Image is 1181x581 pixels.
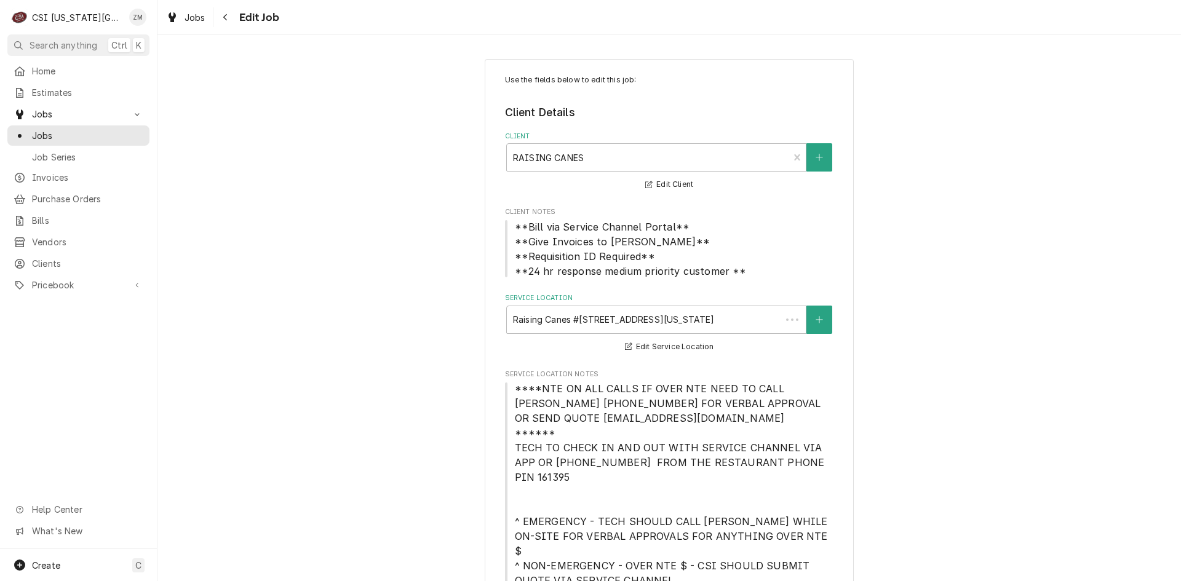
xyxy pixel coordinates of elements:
legend: Client Details [505,105,834,121]
a: Go to Jobs [7,104,149,124]
span: Estimates [32,86,143,99]
a: Estimates [7,82,149,103]
div: ZM [129,9,146,26]
span: Pricebook [32,279,125,291]
span: Service Location Notes [505,370,834,379]
span: Edit Job [236,9,279,26]
span: C [135,559,141,572]
span: Invoices [32,171,143,184]
p: Use the fields below to edit this job: [505,74,834,85]
div: Client Notes [505,207,834,278]
span: Create [32,560,60,571]
span: Job Series [32,151,143,164]
span: Clients [32,257,143,270]
button: Edit Service Location [623,339,716,355]
span: Ctrl [111,39,127,52]
span: Vendors [32,235,143,248]
span: Jobs [32,129,143,142]
button: Create New Client [806,143,832,172]
svg: Create New Location [816,315,823,324]
button: Search anythingCtrlK [7,34,149,56]
a: Jobs [7,125,149,146]
a: Clients [7,253,149,274]
span: Jobs [185,11,205,24]
span: Bills [32,214,143,227]
svg: Create New Client [816,153,823,162]
a: Go to Pricebook [7,275,149,295]
span: What's New [32,524,142,537]
div: CSI [US_STATE][GEOGRAPHIC_DATA] [32,11,122,24]
div: CSI Kansas City's Avatar [11,9,28,26]
div: Service Location [505,293,834,354]
a: Invoices [7,167,149,188]
a: Go to Help Center [7,499,149,520]
span: Home [32,65,143,77]
a: Purchase Orders [7,189,149,209]
span: Search anything [30,39,97,52]
a: Go to What's New [7,521,149,541]
span: Purchase Orders [32,192,143,205]
a: Bills [7,210,149,231]
a: Vendors [7,232,149,252]
a: Job Series [7,147,149,167]
span: K [136,39,141,52]
span: **Bill via Service Channel Portal** **Give Invoices to [PERSON_NAME]** **Requisition ID Required*... [515,221,747,277]
span: Help Center [32,503,142,516]
button: Create New Location [806,306,832,334]
label: Client [505,132,834,141]
span: Jobs [32,108,125,121]
a: Home [7,61,149,81]
span: Client Notes [505,207,834,217]
span: Client Notes [505,219,834,279]
button: Edit Client [643,177,695,192]
div: Zach Masters's Avatar [129,9,146,26]
div: Client [505,132,834,192]
a: Jobs [161,7,210,28]
button: Navigate back [216,7,236,27]
label: Service Location [505,293,834,303]
div: C [11,9,28,26]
